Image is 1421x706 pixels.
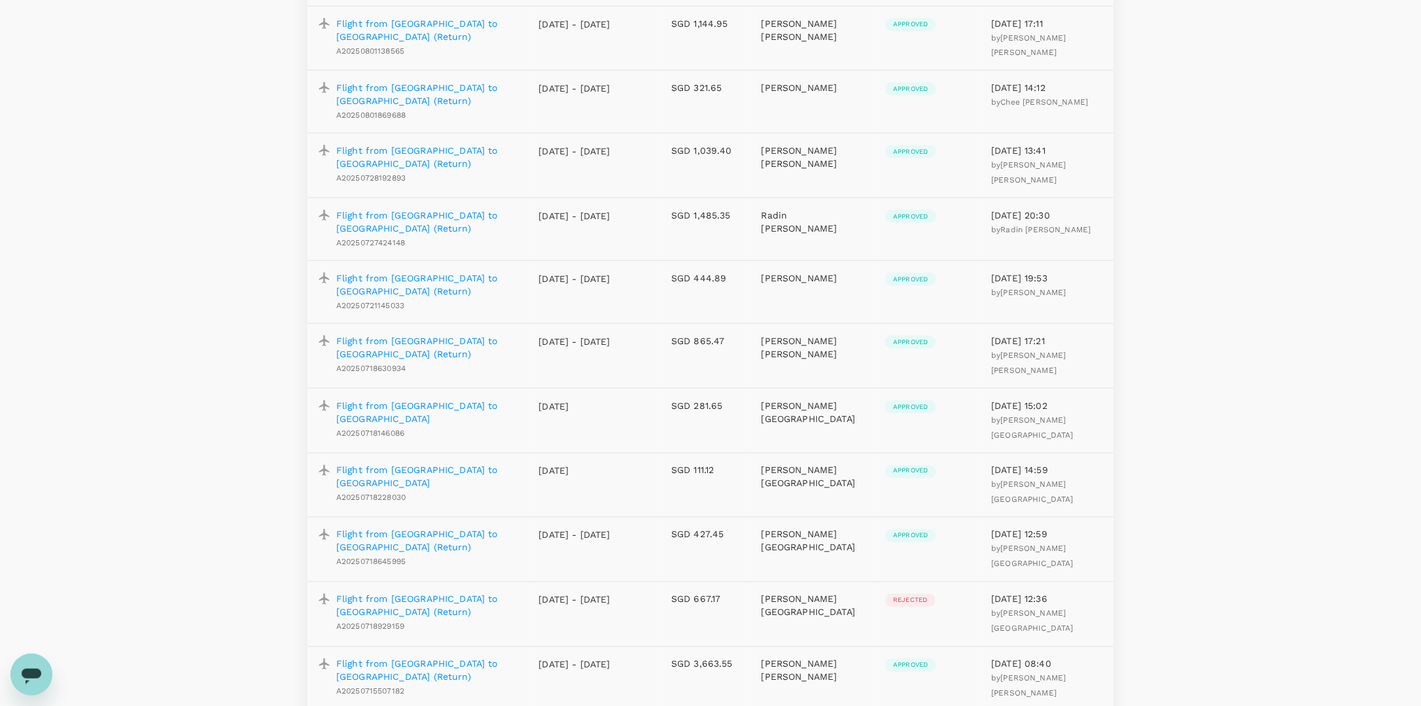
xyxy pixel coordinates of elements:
[991,81,1103,94] p: [DATE] 14:12
[336,144,518,170] a: Flight from [GEOGRAPHIC_DATA] to [GEOGRAPHIC_DATA] (Return)
[539,465,611,478] p: [DATE]
[671,399,741,412] p: SGD 281.65
[336,81,518,107] p: Flight from [GEOGRAPHIC_DATA] to [GEOGRAPHIC_DATA] (Return)
[885,402,936,412] span: Approved
[991,160,1066,185] span: [PERSON_NAME] [PERSON_NAME]
[336,399,518,425] a: Flight from [GEOGRAPHIC_DATA] to [GEOGRAPHIC_DATA]
[991,658,1103,671] p: [DATE] 08:40
[991,544,1074,569] span: by
[991,674,1066,698] span: by
[671,17,741,30] p: SGD 1,144.95
[336,301,404,310] span: A20250721145033
[991,288,1066,297] span: by
[991,351,1066,375] span: by
[762,593,865,619] p: [PERSON_NAME][GEOGRAPHIC_DATA]
[762,272,865,285] p: [PERSON_NAME]
[991,609,1074,633] span: by
[539,209,611,222] p: [DATE] - [DATE]
[762,334,865,361] p: [PERSON_NAME] [PERSON_NAME]
[671,272,741,285] p: SGD 444.89
[991,144,1103,157] p: [DATE] 13:41
[336,687,404,696] span: A20250715507182
[991,97,1088,107] span: by
[671,658,741,671] p: SGD 3,663.55
[10,654,52,696] iframe: Schaltfläche zum Öffnen des Messaging-Fensters
[336,173,406,183] span: A20250728192893
[336,622,404,631] span: A20250718929159
[885,212,936,221] span: Approved
[991,209,1103,222] p: [DATE] 20:30
[762,144,865,170] p: [PERSON_NAME] [PERSON_NAME]
[336,493,406,503] span: A20250718228030
[539,593,611,607] p: [DATE] - [DATE]
[336,557,406,567] span: A20250718645995
[991,17,1103,30] p: [DATE] 17:11
[991,33,1066,58] span: [PERSON_NAME] [PERSON_NAME]
[885,531,936,540] span: Approved
[885,147,936,156] span: Approved
[539,658,611,671] p: [DATE] - [DATE]
[539,335,611,348] p: [DATE] - [DATE]
[762,81,865,94] p: [PERSON_NAME]
[539,145,611,158] p: [DATE] - [DATE]
[885,661,936,670] span: Approved
[991,593,1103,606] p: [DATE] 12:36
[336,658,518,684] a: Flight from [GEOGRAPHIC_DATA] to [GEOGRAPHIC_DATA] (Return)
[336,593,518,619] a: Flight from [GEOGRAPHIC_DATA] to [GEOGRAPHIC_DATA] (Return)
[991,464,1103,477] p: [DATE] 14:59
[991,334,1103,347] p: [DATE] 17:21
[762,209,865,235] p: Radin [PERSON_NAME]
[671,464,741,477] p: SGD 111.12
[762,17,865,43] p: [PERSON_NAME] [PERSON_NAME]
[336,17,518,43] p: Flight from [GEOGRAPHIC_DATA] to [GEOGRAPHIC_DATA] (Return)
[991,225,1091,234] span: by
[539,18,611,31] p: [DATE] - [DATE]
[762,399,865,425] p: [PERSON_NAME][GEOGRAPHIC_DATA]
[336,334,518,361] a: Flight from [GEOGRAPHIC_DATA] to [GEOGRAPHIC_DATA] (Return)
[762,464,865,490] p: [PERSON_NAME][GEOGRAPHIC_DATA]
[671,334,741,347] p: SGD 865.47
[671,593,741,606] p: SGD 667.17
[991,674,1066,698] span: [PERSON_NAME] [PERSON_NAME]
[539,400,611,413] p: [DATE]
[885,20,936,29] span: Approved
[336,528,518,554] a: Flight from [GEOGRAPHIC_DATA] to [GEOGRAPHIC_DATA] (Return)
[336,111,406,120] span: A20250801869688
[1001,225,1091,234] span: Radin [PERSON_NAME]
[1001,288,1066,297] span: [PERSON_NAME]
[991,415,1074,440] span: by
[671,528,741,541] p: SGD 427.45
[336,209,518,235] a: Flight from [GEOGRAPHIC_DATA] to [GEOGRAPHIC_DATA] (Return)
[336,464,518,490] a: Flight from [GEOGRAPHIC_DATA] to [GEOGRAPHIC_DATA]
[671,209,741,222] p: SGD 1,485.35
[991,160,1066,185] span: by
[991,609,1074,633] span: [PERSON_NAME][GEOGRAPHIC_DATA]
[336,364,406,373] span: A20250718630934
[991,528,1103,541] p: [DATE] 12:59
[539,82,611,95] p: [DATE] - [DATE]
[336,429,404,438] span: A20250718146086
[885,596,935,605] span: Rejected
[336,46,404,56] span: A20250801138565
[671,81,741,94] p: SGD 321.65
[762,528,865,554] p: [PERSON_NAME][GEOGRAPHIC_DATA]
[991,272,1103,285] p: [DATE] 19:53
[991,544,1074,569] span: [PERSON_NAME][GEOGRAPHIC_DATA]
[991,351,1066,375] span: [PERSON_NAME] [PERSON_NAME]
[336,238,405,247] span: A20250727424148
[885,84,936,94] span: Approved
[336,272,518,298] a: Flight from [GEOGRAPHIC_DATA] to [GEOGRAPHIC_DATA] (Return)
[885,467,936,476] span: Approved
[539,529,611,542] p: [DATE] - [DATE]
[991,480,1074,504] span: [PERSON_NAME][GEOGRAPHIC_DATA]
[991,415,1074,440] span: [PERSON_NAME][GEOGRAPHIC_DATA]
[885,275,936,284] span: Approved
[1001,97,1089,107] span: Chee [PERSON_NAME]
